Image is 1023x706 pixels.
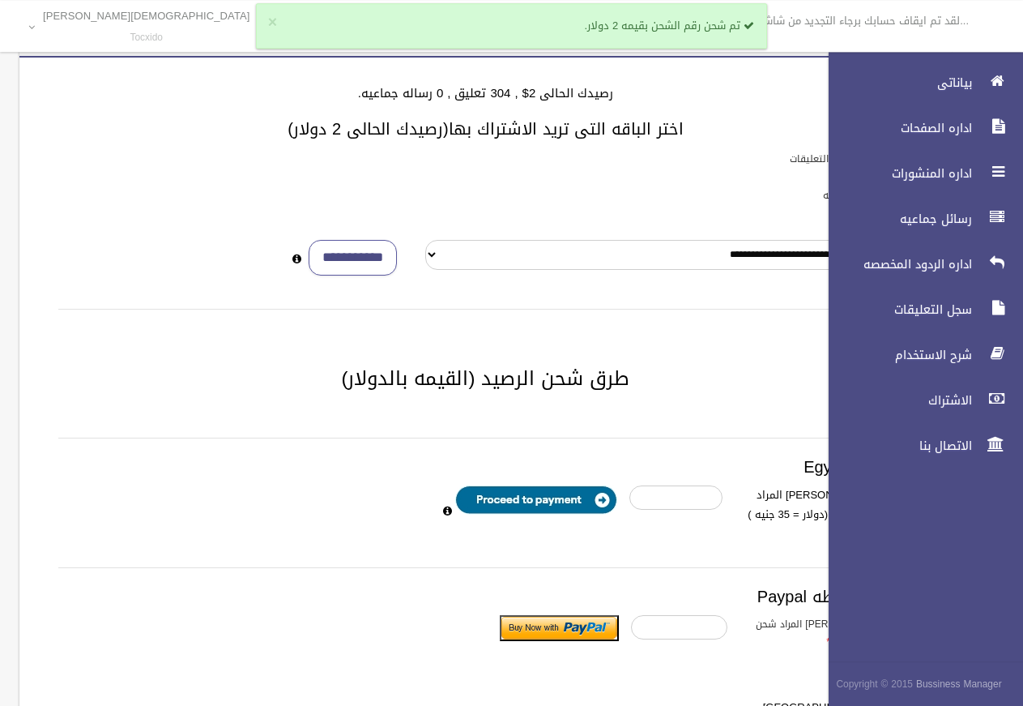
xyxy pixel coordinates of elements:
a: شرح الاستخدام [815,337,1023,373]
span: سجل التعليقات [815,302,977,318]
span: اداره المنشورات [815,165,977,182]
span: اداره الصفحات [815,120,977,136]
h3: Egypt payment [58,458,913,476]
p: [DEMOGRAPHIC_DATA][PERSON_NAME] [43,10,249,22]
span: الاشتراك [815,392,977,409]
span: رسائل جماعيه [815,211,977,227]
label: ادخل [PERSON_NAME] المراد شحن رصيدك به بالدولار [740,615,920,651]
span: شرح الاستخدام [815,347,977,363]
a: بياناتى [815,65,1023,101]
label: باقات الرسائل الجماعيه [823,186,918,204]
h4: رصيدك الحالى 2$ , 304 تعليق , 0 رساله جماعيه. [39,87,932,101]
h2: طرق شحن الرصيد (القيمه بالدولار) [39,368,932,389]
span: الاتصال بنا [815,438,977,454]
a: سجل التعليقات [815,292,1023,327]
button: × [268,15,277,31]
a: الاتصال بنا [815,428,1023,464]
label: ادخل [PERSON_NAME] المراد شحن رصيدك به (دولار = 35 جنيه ) [735,486,910,544]
small: Tocxido [43,32,249,44]
h3: اختر الباقه التى تريد الاشتراك بها(رصيدك الحالى 2 دولار) [39,120,932,138]
span: بياناتى [815,75,977,91]
label: باقات الرد الالى على التعليقات [790,150,918,168]
a: الاشتراك [815,383,1023,418]
input: Submit [500,615,619,641]
a: رسائل جماعيه [815,201,1023,237]
div: تم شحن رقم الشحن بقيمه 2 دولار. [256,3,768,49]
span: Copyright © 2015 [836,675,913,693]
a: اداره الصفحات [815,110,1023,146]
a: اداره المنشورات [815,156,1023,191]
h3: الدفع بواسطه Paypal [58,588,913,605]
a: اداره الردود المخصصه [815,246,1023,282]
strong: Bussiness Manager [916,675,1002,693]
span: اداره الردود المخصصه [815,256,977,272]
